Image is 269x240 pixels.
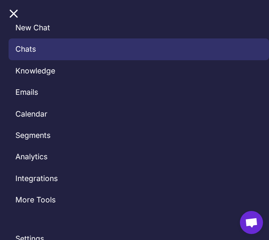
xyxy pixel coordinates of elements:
div: More Tools [9,189,269,211]
a: Integrations [9,168,269,189]
a: Analytics [9,146,269,167]
a: Chats [9,38,269,60]
a: Segments [9,125,269,146]
button: New Chat [9,17,57,38]
div: Chat abierto [240,211,263,234]
a: Calendar [9,103,269,125]
a: Emails [9,82,269,103]
a: Knowledge [9,60,269,82]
